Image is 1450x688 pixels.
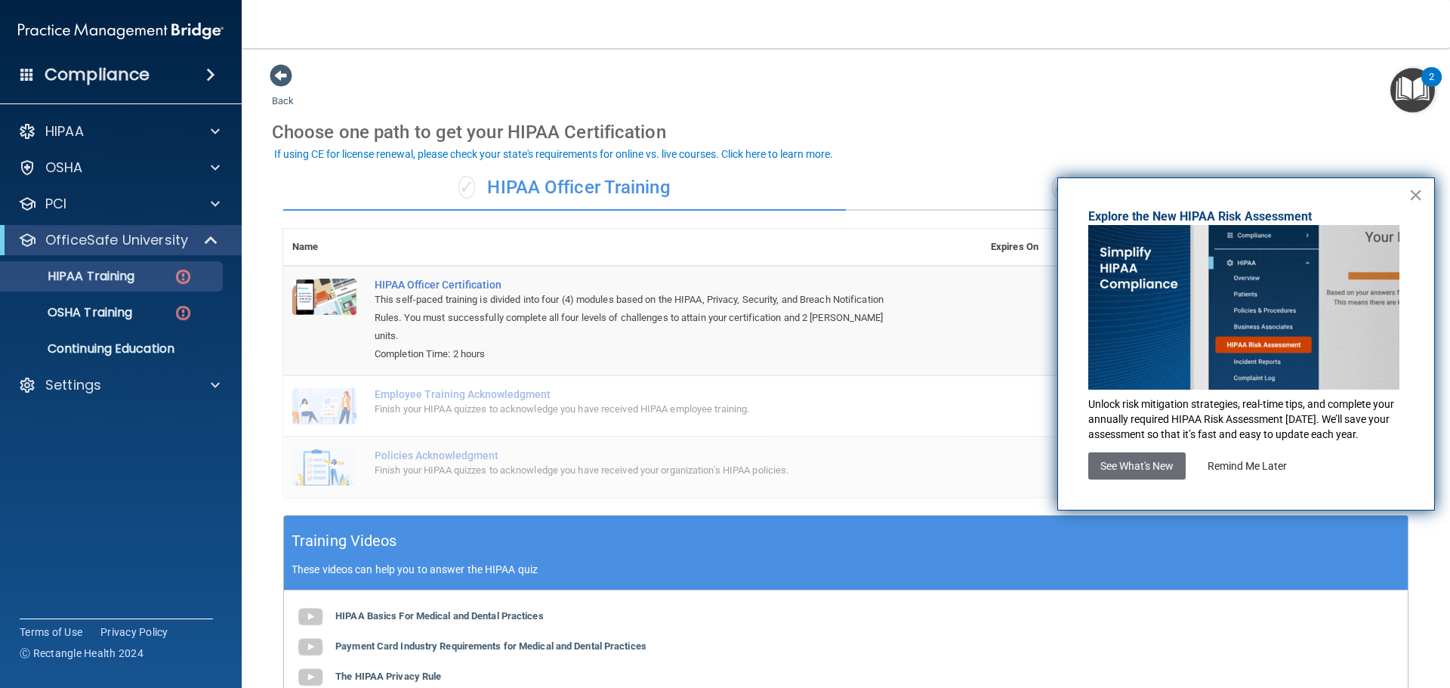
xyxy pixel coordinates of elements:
span: Ⓒ Rectangle Health 2024 [20,646,143,661]
span: ✓ [458,176,475,199]
iframe: Drift Widget Chat Controller [1189,581,1432,641]
p: Continuing Education [10,341,216,356]
a: Terms of Use [20,625,82,640]
p: OSHA Training [10,305,132,320]
img: danger-circle.6113f641.png [174,304,193,322]
img: gray_youtube_icon.38fcd6cc.png [295,602,325,632]
div: 2 [1429,77,1434,97]
b: HIPAA Basics For Medical and Dental Practices [335,610,544,622]
div: If using CE for license renewal, please check your state's requirements for online vs. live cours... [274,149,833,159]
img: danger-circle.6113f641.png [174,267,193,286]
p: PCI [45,195,66,213]
div: HIPAA Officer Training [283,165,846,211]
a: Back [272,77,294,106]
p: HIPAA Training [10,269,134,284]
p: Settings [45,376,101,394]
button: Open Resource Center, 2 new notifications [1390,68,1435,113]
th: Name [283,229,366,266]
div: Choose one path to get your HIPAA Certification [272,110,1420,154]
th: Expires On [982,229,1089,266]
img: gray_youtube_icon.38fcd6cc.png [295,632,325,662]
div: Completion Time: 2 hours [375,345,906,363]
div: Finish your HIPAA quizzes to acknowledge you have received HIPAA employee training. [375,400,906,418]
b: The HIPAA Privacy Rule [335,671,441,682]
button: Remind Me Later [1195,452,1299,480]
button: If using CE for license renewal, please check your state's requirements for online vs. live cours... [272,147,835,162]
p: These videos can help you to answer the HIPAA quiz [292,563,1400,575]
h5: Training Videos [292,528,397,554]
button: Close [1408,183,1423,207]
p: Explore the New HIPAA Risk Assessment [1088,208,1404,225]
div: Finish your HIPAA quizzes to acknowledge you have received your organization’s HIPAA policies. [375,461,906,480]
div: Policies Acknowledgment [375,449,906,461]
a: Privacy Policy [100,625,168,640]
b: Payment Card Industry Requirements for Medical and Dental Practices [335,640,646,652]
p: Unlock risk mitigation strategies, real-time tips, and complete your annually required HIPAA Risk... [1088,397,1404,442]
span: ✓ [1052,176,1069,199]
div: HIPAA Officer Certification [375,279,906,291]
p: OSHA [45,159,83,177]
div: This self-paced training is divided into four (4) modules based on the HIPAA, Privacy, Security, ... [375,291,906,345]
div: HIPAA Quizzes [846,165,1408,211]
img: PMB logo [18,16,224,46]
h4: Compliance [45,64,150,85]
button: See What's New [1088,452,1186,480]
p: HIPAA [45,122,84,140]
p: OfficeSafe University [45,231,188,249]
div: Employee Training Acknowledgment [375,388,906,400]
